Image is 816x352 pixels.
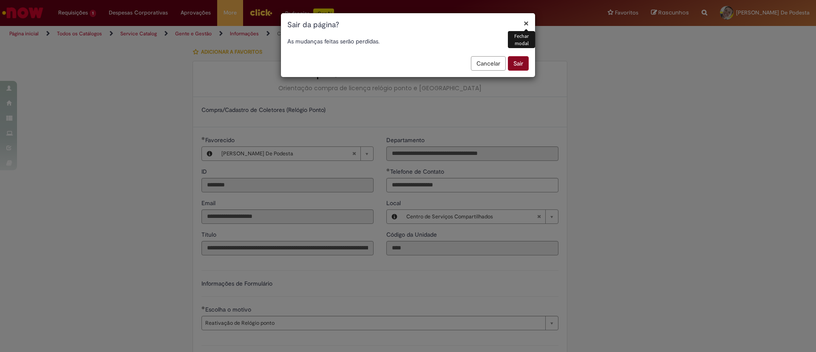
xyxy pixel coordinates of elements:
h1: Sair da página? [287,20,529,31]
button: Fechar modal [524,19,529,28]
div: Fechar modal [508,31,535,48]
button: Sair [508,56,529,71]
button: Cancelar [471,56,506,71]
p: As mudanças feitas serão perdidas. [287,37,529,46]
